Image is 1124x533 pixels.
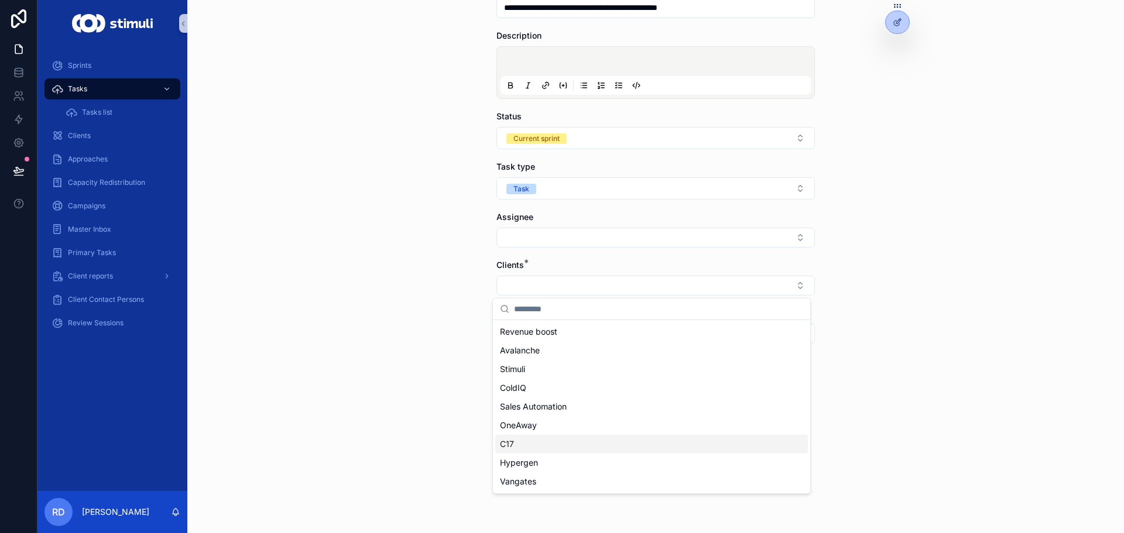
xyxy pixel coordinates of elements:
[44,266,180,287] a: Client reports
[496,177,815,200] button: Select Button
[68,154,108,164] span: Approaches
[500,438,514,450] span: C17
[496,161,535,171] span: Task type
[59,102,180,123] a: Tasks list
[68,225,111,234] span: Master Inbox
[72,14,152,33] img: App logo
[44,172,180,193] a: Capacity Redistribution
[500,345,540,356] span: Avalanche
[493,320,810,493] div: Suggestions
[500,401,567,412] span: Sales Automation
[496,276,815,295] button: Select Button
[500,419,537,431] span: OneAway
[500,363,525,375] span: Stimuli
[37,47,187,349] div: scrollable content
[496,228,815,247] button: Select Button
[68,248,116,257] span: Primary Tasks
[513,133,560,144] div: Current sprint
[82,506,149,518] p: [PERSON_NAME]
[44,125,180,146] a: Clients
[44,219,180,240] a: Master Inbox
[44,242,180,263] a: Primary Tasks
[496,260,524,270] span: Clients
[500,326,557,338] span: Revenue boost
[496,212,533,222] span: Assignee
[496,127,815,149] button: Select Button
[68,318,124,328] span: Review Sessions
[44,312,180,333] a: Review Sessions
[68,131,91,140] span: Clients
[82,108,112,117] span: Tasks list
[68,61,91,70] span: Sprints
[500,382,526,394] span: ColdIQ
[496,111,522,121] span: Status
[68,295,144,304] span: Client Contact Persons
[44,55,180,76] a: Sprints
[68,201,105,211] span: Campaigns
[68,271,113,281] span: Client reports
[496,30,542,40] span: Description
[44,149,180,170] a: Approaches
[52,505,65,519] span: RD
[500,476,536,487] span: Vangates
[500,457,538,469] span: Hypergen
[44,78,180,99] a: Tasks
[513,184,529,194] div: Task
[44,195,180,216] a: Campaigns
[68,178,145,187] span: Capacity Redistribution
[44,289,180,310] a: Client Contact Persons
[68,84,87,94] span: Tasks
